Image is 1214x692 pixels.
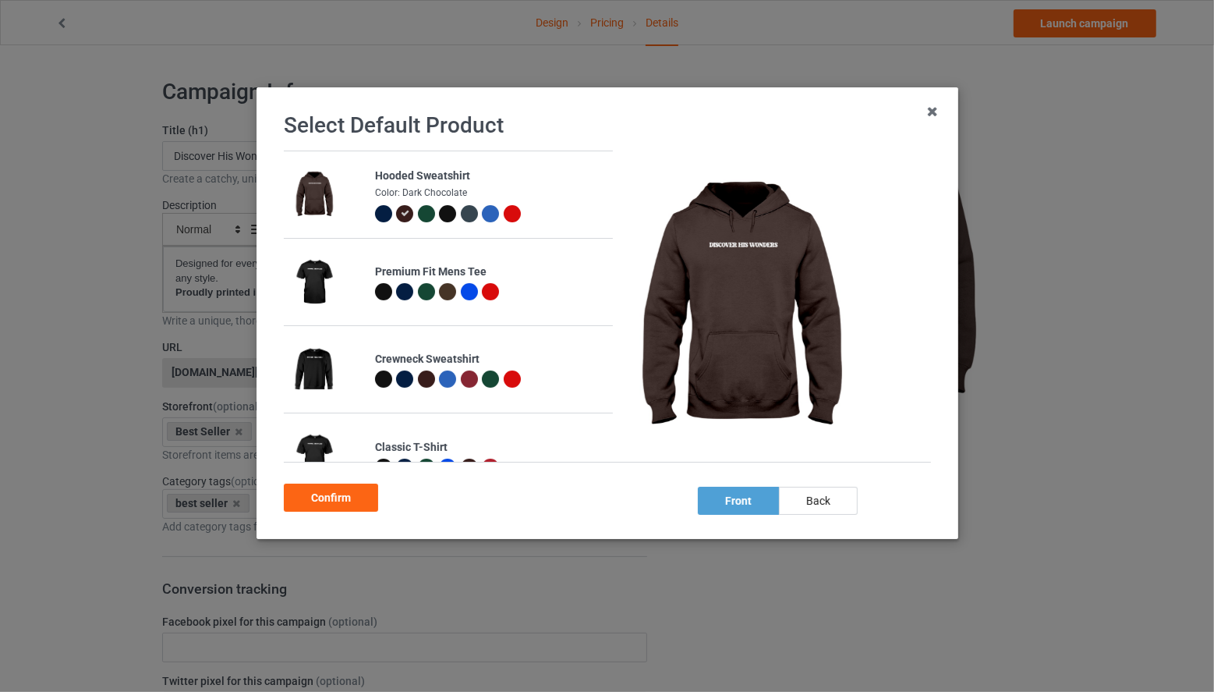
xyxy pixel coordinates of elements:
h1: Select Default Product [284,112,931,140]
div: Classic T-Shirt [374,440,604,456]
div: Hooded Sweatshirt [374,169,604,184]
div: front [697,487,778,515]
div: Confirm [284,484,378,512]
div: Crewneck Sweatshirt [374,352,604,367]
div: Premium Fit Mens Tee [374,264,604,280]
div: Color: Dark Chocolate [374,186,604,200]
div: back [778,487,857,515]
